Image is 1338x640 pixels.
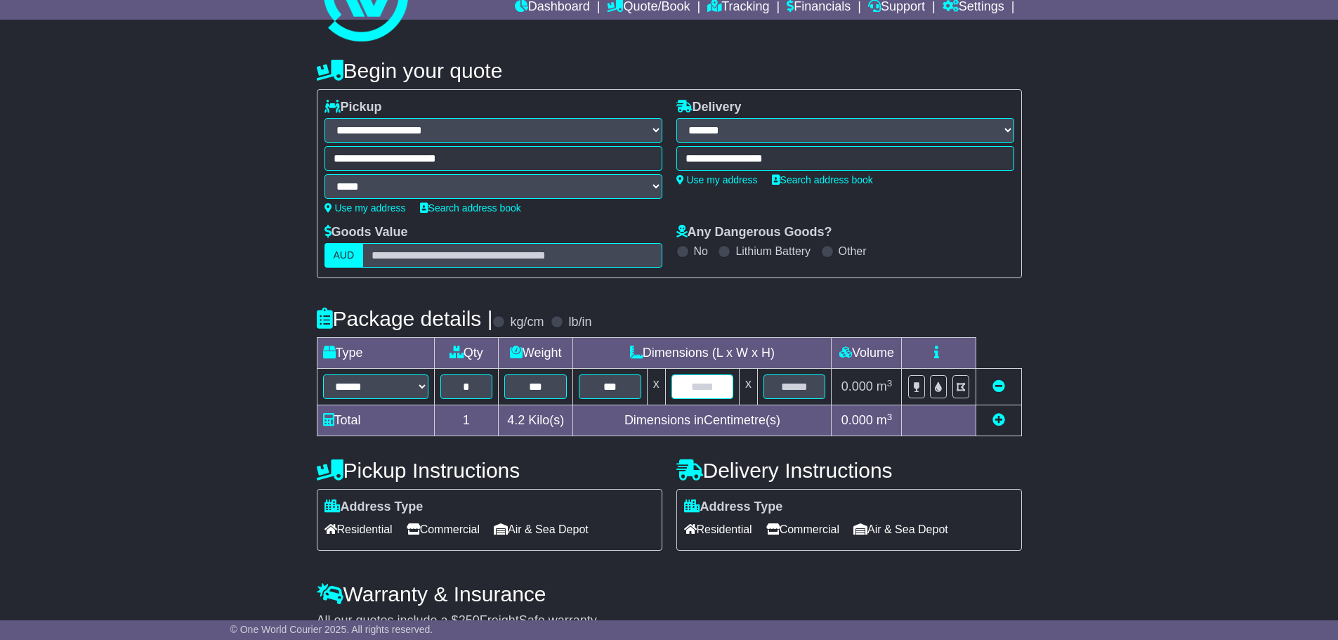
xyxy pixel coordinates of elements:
[676,225,832,240] label: Any Dangerous Goods?
[434,405,499,436] td: 1
[676,174,758,185] a: Use my address
[507,413,525,427] span: 4.2
[499,338,573,369] td: Weight
[684,499,783,515] label: Address Type
[992,379,1005,393] a: Remove this item
[459,613,480,627] span: 250
[317,582,1022,606] h4: Warranty & Insurance
[317,613,1022,629] div: All our quotes include a $ FreightSafe warranty.
[647,369,665,405] td: x
[324,202,406,214] a: Use my address
[230,624,433,635] span: © One World Courier 2025. All rights reserved.
[877,379,893,393] span: m
[317,307,493,330] h4: Package details |
[832,338,902,369] td: Volume
[684,518,752,540] span: Residential
[573,338,832,369] td: Dimensions (L x W x H)
[324,499,424,515] label: Address Type
[317,59,1022,82] h4: Begin your quote
[853,518,948,540] span: Air & Sea Depot
[324,225,408,240] label: Goods Value
[499,405,573,436] td: Kilo(s)
[317,338,434,369] td: Type
[407,518,480,540] span: Commercial
[676,459,1022,482] h4: Delivery Instructions
[317,459,662,482] h4: Pickup Instructions
[573,405,832,436] td: Dimensions in Centimetre(s)
[766,518,839,540] span: Commercial
[877,413,893,427] span: m
[434,338,499,369] td: Qty
[772,174,873,185] a: Search address book
[324,100,382,115] label: Pickup
[839,244,867,258] label: Other
[324,518,393,540] span: Residential
[568,315,591,330] label: lb/in
[841,413,873,427] span: 0.000
[676,100,742,115] label: Delivery
[887,412,893,422] sup: 3
[510,315,544,330] label: kg/cm
[317,405,434,436] td: Total
[992,413,1005,427] a: Add new item
[735,244,811,258] label: Lithium Battery
[324,243,364,268] label: AUD
[740,369,758,405] td: x
[420,202,521,214] a: Search address book
[494,518,589,540] span: Air & Sea Depot
[841,379,873,393] span: 0.000
[694,244,708,258] label: No
[887,378,893,388] sup: 3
